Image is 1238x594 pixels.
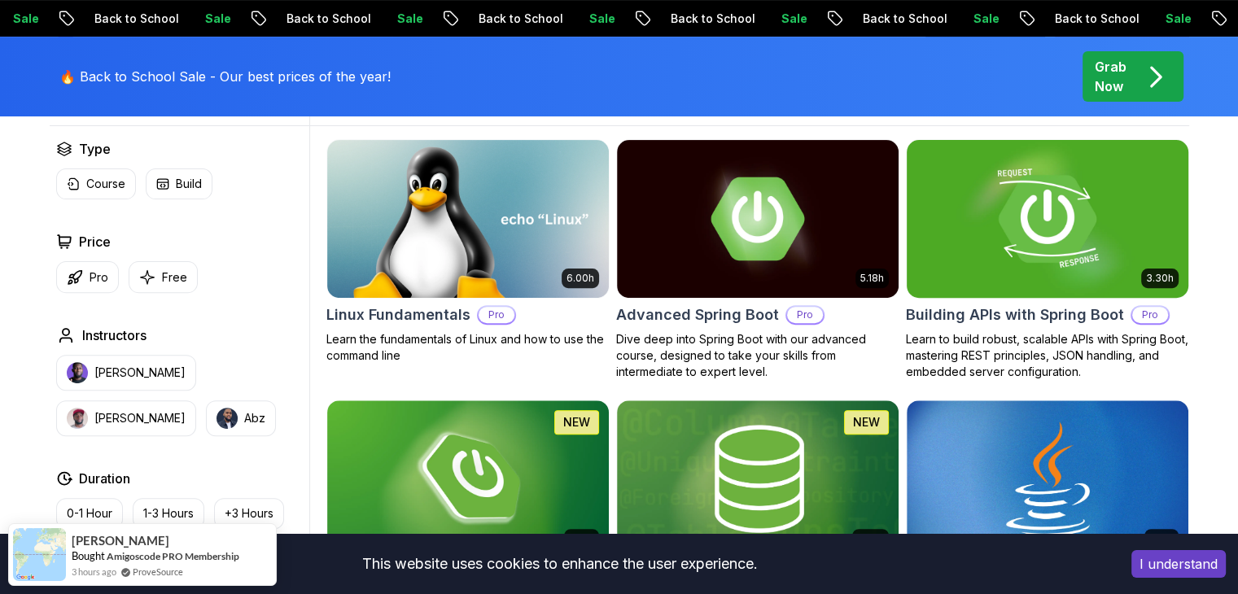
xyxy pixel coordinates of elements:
p: Back to School [271,11,382,27]
p: Build [176,176,202,192]
img: instructor img [217,408,238,429]
img: Advanced Spring Boot card [617,140,899,298]
button: 0-1 Hour [56,498,123,529]
img: Building APIs with Spring Boot card [899,136,1195,301]
h2: Type [79,139,111,159]
p: Sale [382,11,434,27]
p: Grab Now [1095,57,1126,96]
p: 1.67h [569,532,594,545]
p: Learn to build robust, scalable APIs with Spring Boot, mastering REST principles, JSON handling, ... [906,331,1189,380]
p: [PERSON_NAME] [94,365,186,381]
p: Free [162,269,187,286]
p: Back to School [79,11,190,27]
p: [PERSON_NAME] [94,410,186,426]
a: Amigoscode PRO Membership [107,550,239,562]
button: +3 Hours [214,498,284,529]
span: 3 hours ago [72,565,116,579]
h2: Building APIs with Spring Boot [906,304,1124,326]
p: Back to School [655,11,766,27]
p: Back to School [463,11,574,27]
button: Accept cookies [1131,550,1226,578]
p: Pro [1132,307,1168,323]
button: Free [129,261,198,293]
a: Advanced Spring Boot card5.18hAdvanced Spring BootProDive deep into Spring Boot with our advanced... [616,139,899,380]
h2: Duration [79,469,130,488]
span: Bought [72,549,105,562]
button: Build [146,168,212,199]
p: NEW [563,414,590,430]
a: ProveSource [133,565,183,579]
p: Sale [190,11,242,27]
img: provesource social proof notification image [13,528,66,581]
p: Pro [90,269,108,286]
a: Linux Fundamentals card6.00hLinux FundamentalsProLearn the fundamentals of Linux and how to use t... [326,139,610,364]
a: Building APIs with Spring Boot card3.30hBuilding APIs with Spring BootProLearn to build robust, s... [906,139,1189,380]
p: Back to School [847,11,958,27]
h2: Price [79,232,111,251]
div: This website uses cookies to enhance the user experience. [12,546,1107,582]
p: Sale [1150,11,1202,27]
img: Spring Data JPA card [617,400,899,558]
button: Course [56,168,136,199]
p: 🔥 Back to School Sale - Our best prices of the year! [59,67,391,86]
img: Linux Fundamentals card [327,140,609,298]
p: 5.18h [860,272,884,285]
p: Learn the fundamentals of Linux and how to use the command line [326,331,610,364]
span: [PERSON_NAME] [72,534,169,548]
button: instructor img[PERSON_NAME] [56,400,196,436]
p: 6.00h [567,272,594,285]
p: Course [86,176,125,192]
p: Sale [958,11,1010,27]
p: 6.65h [857,532,884,545]
button: instructor img[PERSON_NAME] [56,355,196,391]
h2: Advanced Spring Boot [616,304,779,326]
img: instructor img [67,408,88,429]
button: instructor imgAbz [206,400,276,436]
img: instructor img [67,362,88,383]
p: Pro [479,307,514,323]
p: Sale [574,11,626,27]
p: Sale [766,11,818,27]
p: Abz [244,410,265,426]
h2: Linux Fundamentals [326,304,470,326]
button: 1-3 Hours [133,498,204,529]
p: 2.41h [1149,532,1174,545]
p: 0-1 Hour [67,505,112,522]
img: Spring Boot for Beginners card [327,400,609,558]
p: 3.30h [1146,272,1174,285]
p: 1-3 Hours [143,505,194,522]
button: Pro [56,261,119,293]
h2: Instructors [82,325,147,345]
p: +3 Hours [225,505,273,522]
p: NEW [853,414,880,430]
p: Dive deep into Spring Boot with our advanced course, designed to take your skills from intermedia... [616,331,899,380]
img: Java for Beginners card [907,400,1188,558]
p: Back to School [1039,11,1150,27]
p: Pro [787,307,823,323]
